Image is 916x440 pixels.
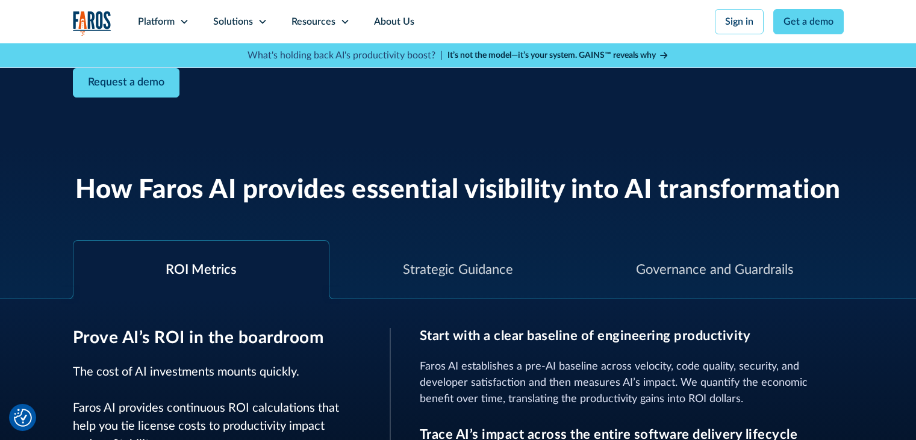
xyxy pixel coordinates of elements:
a: It’s not the model—it’s your system. GAINS™ reveals why [447,49,669,62]
div: ROI Metrics [166,260,237,280]
h2: How Faros AI provides essential visibility into AI transformation [75,175,841,206]
button: Cookie Settings [14,409,32,427]
h3: Start with a clear baseline of engineering productivity [420,328,844,344]
div: Solutions [213,14,253,29]
div: Platform [138,14,175,29]
div: Resources [291,14,335,29]
a: home [73,11,111,36]
img: Logo of the analytics and reporting company Faros. [73,11,111,36]
a: Contact Modal [73,68,179,98]
p: Faros AI establishes a pre-AI baseline across velocity, code quality, security, and developer sat... [420,359,844,407]
div: Strategic Guidance [403,260,513,280]
p: What's holding back AI's productivity boost? | [248,48,443,63]
a: Sign in [715,9,764,34]
h3: Prove AI’s ROI in the boardroom [73,328,361,349]
div: Governance and Guardrails [636,260,794,280]
img: Revisit consent button [14,409,32,427]
strong: It’s not the model—it’s your system. GAINS™ reveals why [447,51,656,60]
a: Get a demo [773,9,844,34]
